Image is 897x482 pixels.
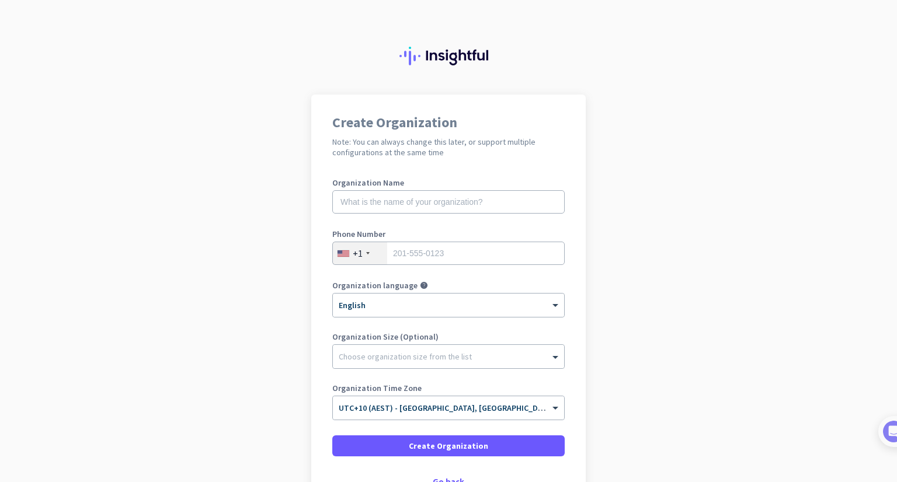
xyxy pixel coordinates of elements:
span: Create Organization [409,440,488,452]
label: Organization Name [332,179,565,187]
div: +1 [353,247,363,259]
input: What is the name of your organization? [332,190,565,214]
button: Create Organization [332,435,565,456]
h1: Create Organization [332,116,565,130]
label: Phone Number [332,230,565,238]
img: Insightful [399,47,498,65]
i: help [420,281,428,289]
label: Organization language [332,281,418,289]
label: Organization Time Zone [332,384,565,392]
h2: Note: You can always change this later, or support multiple configurations at the same time [332,137,565,158]
input: 201-555-0123 [332,242,565,265]
label: Organization Size (Optional) [332,333,565,341]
